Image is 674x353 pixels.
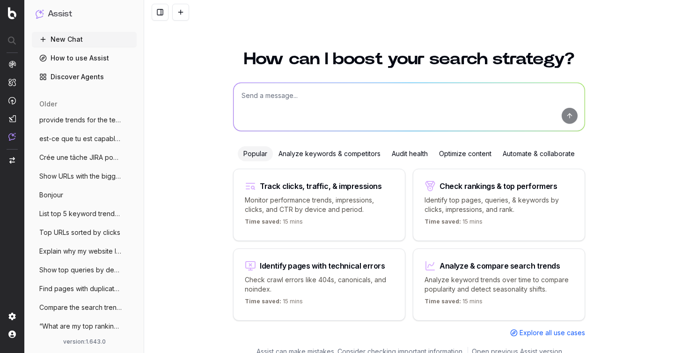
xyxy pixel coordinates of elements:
[433,146,497,161] div: Optimize content
[8,97,16,105] img: Activation
[32,300,137,315] button: Compare the search trends for [artificia
[32,188,137,203] button: Bonjour
[425,275,573,294] p: Analyze keyword trends over time to compare popularity and detect seasonality shifts.
[8,7,16,19] img: Botify logo
[39,115,122,125] span: provide trends for the term and its vari
[32,69,137,84] a: Discover Agents
[39,134,122,143] span: est-ce que tu est capable de me [PERSON_NAME] p
[245,275,394,294] p: Check crawl errors like 404s, canonicals, and noindex.
[8,330,16,338] img: My account
[238,146,273,161] div: Popular
[440,182,557,190] div: Check rankings & top performers
[32,131,137,146] button: est-ce que tu est capable de me [PERSON_NAME] p
[36,8,133,21] button: Assist
[497,146,580,161] div: Automate & collaborate
[8,115,16,122] img: Studio
[32,206,137,221] button: List top 5 keyword trends march vs april
[32,51,137,66] a: How to use Assist
[425,298,461,305] span: Time saved:
[32,113,137,128] button: provide trends for the term and its vari
[260,182,382,190] div: Track clicks, traffic, & impressions
[245,298,303,309] p: 15 mins
[32,169,137,184] button: Show URLs with the biggest drop in impre
[8,60,16,68] img: Analytics
[425,195,573,214] p: Identify top pages, queries, & keywords by clicks, impressions, and rank.
[39,190,63,200] span: Bonjour
[32,150,137,165] button: Crée une tâche JIRA pour corriger le tit
[32,281,137,296] button: Find pages with duplicate H1s in [the to
[260,262,385,270] div: Identify pages with technical errors
[245,218,303,229] p: 15 mins
[36,338,133,345] div: version: 1.643.0
[39,284,122,293] span: Find pages with duplicate H1s in [the to
[39,265,122,275] span: Show top queries by device for [mobile /
[440,262,560,270] div: Analyze & compare search trends
[386,146,433,161] div: Audit health
[8,133,16,141] img: Assist
[8,313,16,320] img: Setting
[39,303,122,312] span: Compare the search trends for [artificia
[39,172,122,181] span: Show URLs with the biggest drop in impre
[273,146,386,161] div: Analyze keywords & competitors
[233,51,585,68] h1: How can I boost your search strategy?
[36,9,44,18] img: Assist
[32,244,137,259] button: Explain why my website lost traffic duri
[39,228,120,237] span: Top URLs sorted by clicks
[425,218,461,225] span: Time saved:
[32,263,137,278] button: Show top queries by device for [mobile /
[8,78,16,86] img: Intelligence
[245,298,281,305] span: Time saved:
[39,322,122,331] span: “What are my top ranking pages?”
[39,247,122,256] span: Explain why my website lost traffic duri
[245,195,394,214] p: Monitor performance trends, impressions, clicks, and CTR by device and period.
[425,218,483,229] p: 15 mins
[510,328,585,338] a: Explore all use cases
[39,99,57,109] span: older
[32,225,137,240] button: Top URLs sorted by clicks
[48,8,72,21] h1: Assist
[520,328,585,338] span: Explore all use cases
[425,298,483,309] p: 15 mins
[39,209,122,218] span: List top 5 keyword trends march vs april
[245,218,281,225] span: Time saved:
[32,319,137,334] button: “What are my top ranking pages?”
[9,157,15,164] img: Switch project
[39,153,122,162] span: Crée une tâche JIRA pour corriger le tit
[32,32,137,47] button: New Chat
